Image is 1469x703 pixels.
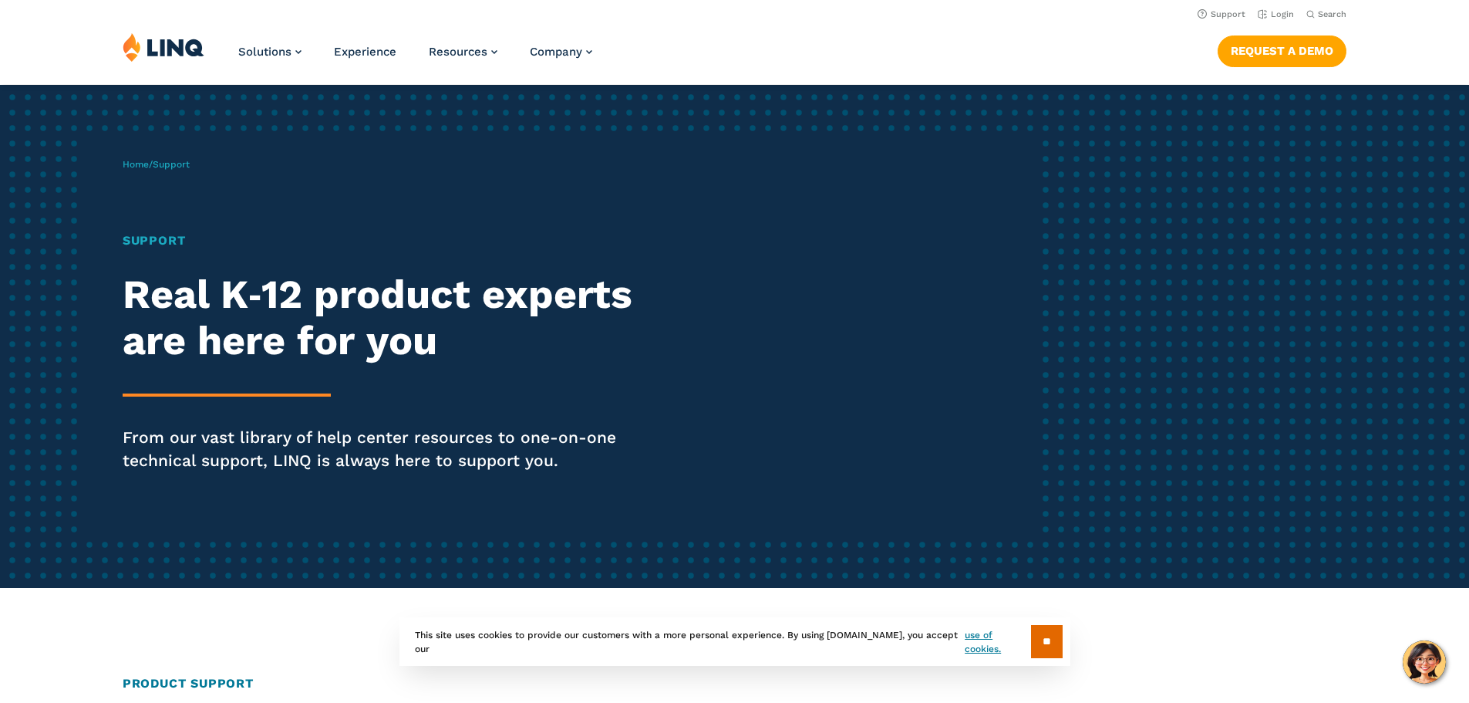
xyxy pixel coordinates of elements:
[153,159,190,170] span: Support
[334,45,396,59] a: Experience
[1218,32,1346,66] nav: Button Navigation
[399,617,1070,666] div: This site uses cookies to provide our customers with a more personal experience. By using [DOMAIN...
[1318,9,1346,19] span: Search
[1403,640,1446,684] button: Hello, have a question? Let’s chat.
[238,45,291,59] span: Solutions
[1258,9,1294,19] a: Login
[123,272,689,364] h2: Real K‑12 product experts are here for you
[965,628,1030,656] a: use of cookies.
[123,159,149,170] a: Home
[1218,35,1346,66] a: Request a Demo
[123,426,689,472] p: From our vast library of help center resources to one-on-one technical support, LINQ is always he...
[530,45,592,59] a: Company
[1198,9,1245,19] a: Support
[238,32,592,83] nav: Primary Navigation
[123,232,689,250] h1: Support
[429,45,497,59] a: Resources
[123,32,204,62] img: LINQ | K‑12 Software
[530,45,582,59] span: Company
[238,45,302,59] a: Solutions
[123,159,190,170] span: /
[1306,8,1346,20] button: Open Search Bar
[429,45,487,59] span: Resources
